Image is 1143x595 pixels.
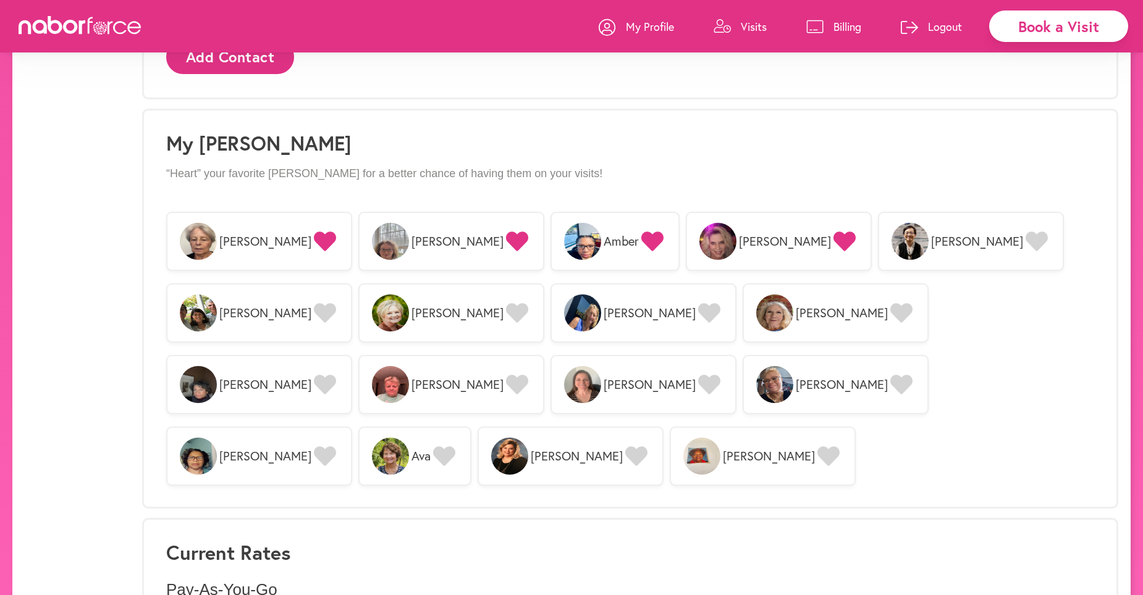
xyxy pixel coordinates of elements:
[599,8,674,45] a: My Profile
[411,306,504,320] span: [PERSON_NAME]
[531,449,623,464] span: [PERSON_NAME]
[833,19,861,34] p: Billing
[931,234,1023,249] span: [PERSON_NAME]
[564,223,601,260] img: bQFYEKm6S7mG6mceWPhJ
[180,366,217,403] img: x6ftICnNRS2MXrTD9hY7
[219,449,311,464] span: [PERSON_NAME]
[166,541,1094,564] h3: Current Rates
[604,234,639,249] span: Amber
[683,438,720,475] img: SEqDuvo1SIGbsh1JZWzN
[928,19,962,34] p: Logout
[604,306,696,320] span: [PERSON_NAME]
[166,167,1094,181] p: “Heart” your favorite [PERSON_NAME] for a better chance of having them on your visits!
[372,438,409,475] img: XHjfIr4QdtP9z19ix0vw
[756,366,793,403] img: CZKgnrxcRfGXU7kBQthQ
[989,10,1128,42] div: Book a Visit
[491,438,528,475] img: bSSbsnjRRUK3jRyE5No9
[180,223,217,260] img: 2b7EEZIWRmVGr0CQhxCy
[741,19,767,34] p: Visits
[756,294,793,331] img: YTBJLbEcTMCBIHY5hZ5S
[219,306,311,320] span: [PERSON_NAME]
[901,8,962,45] a: Logout
[806,8,861,45] a: Billing
[626,19,674,34] p: My Profile
[166,40,294,74] button: Add Contact
[796,377,888,392] span: [PERSON_NAME]
[372,294,409,331] img: n4xS0oisQ8OR8eNvF4DS
[180,438,217,475] img: tyR2KG1vRfaTp6uPQtc5
[219,377,311,392] span: [PERSON_NAME]
[411,377,504,392] span: [PERSON_NAME]
[739,234,831,249] span: [PERSON_NAME]
[564,294,601,331] img: TUcMEUORRiiwOHxgQSng
[372,223,409,260] img: CCd3X3fbS2S6nx6vMetP
[723,449,815,464] span: [PERSON_NAME]
[714,8,767,45] a: Visits
[180,294,217,331] img: iOTb9WT0RXeeRBKczIT1
[892,223,929,260] img: mZDuJ1ZfQZGB8a5JEDO7
[699,223,736,260] img: hKxa0OvSRne3J2UKrLSw
[411,234,504,249] span: [PERSON_NAME]
[372,366,409,403] img: 9CxU7pQaScawJAFEcHWk
[604,377,696,392] span: [PERSON_NAME]
[219,234,311,249] span: [PERSON_NAME]
[564,366,601,403] img: xl1XQQG9RiyRcsUQsj6u
[411,449,431,464] span: Ava
[796,306,888,320] span: [PERSON_NAME]
[166,131,1094,155] h1: My [PERSON_NAME]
